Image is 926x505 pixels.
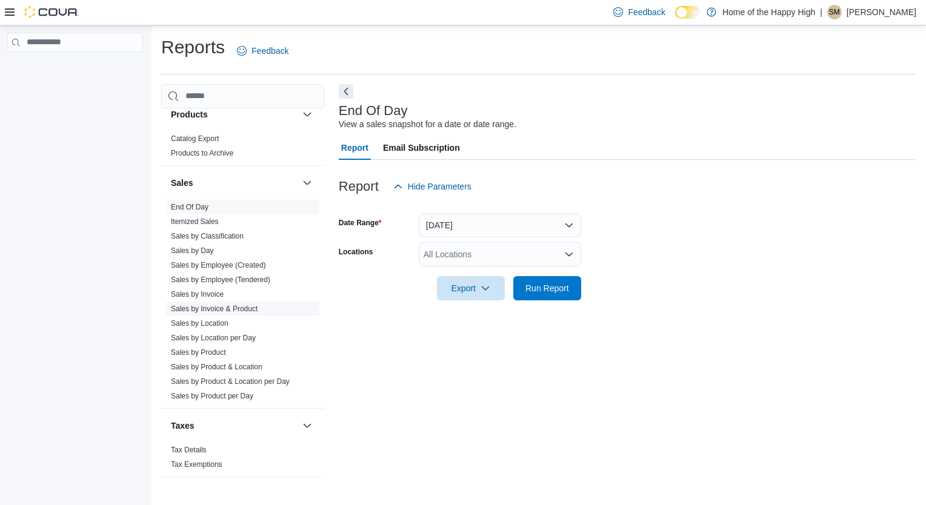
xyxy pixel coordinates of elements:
[339,179,379,194] h3: Report
[339,84,353,99] button: Next
[437,276,505,300] button: Export
[171,177,298,189] button: Sales
[171,304,258,314] span: Sales by Invoice & Product
[171,148,233,158] span: Products to Archive
[847,5,916,19] p: [PERSON_NAME]
[161,443,324,477] div: Taxes
[339,104,408,118] h3: End Of Day
[171,232,244,240] a: Sales by Classification
[171,348,226,357] a: Sales by Product
[339,247,373,257] label: Locations
[161,200,324,408] div: Sales
[232,39,293,63] a: Feedback
[171,108,208,120] h3: Products
[171,420,298,432] button: Taxes
[339,118,516,131] div: View a sales snapshot for a date or date range.
[829,5,840,19] span: SM
[171,460,222,469] span: Tax Exemptions
[171,446,207,454] a: Tax Details
[7,54,143,84] nav: Complex example
[171,460,222,469] a: Tax Exemptions
[419,213,581,237] button: [DATE]
[171,217,219,226] span: Itemized Sales
[171,305,258,313] a: Sales by Invoice & Product
[171,334,256,342] a: Sales by Location per Day
[171,392,253,400] a: Sales by Product per Day
[383,136,460,160] span: Email Subscription
[171,391,253,401] span: Sales by Product per Day
[171,319,228,328] a: Sales by Location
[408,180,471,193] span: Hide Parameters
[24,6,79,18] img: Cova
[171,246,214,255] a: Sales by Day
[171,202,208,212] span: End Of Day
[171,333,256,343] span: Sales by Location per Day
[161,131,324,165] div: Products
[171,246,214,256] span: Sales by Day
[513,276,581,300] button: Run Report
[171,149,233,157] a: Products to Archive
[171,261,266,269] a: Sales by Employee (Created)
[525,282,569,294] span: Run Report
[675,6,701,19] input: Dark Mode
[171,203,208,211] a: End Of Day
[171,290,224,299] a: Sales by Invoice
[251,45,288,57] span: Feedback
[444,276,498,300] span: Export
[628,6,665,18] span: Feedback
[171,377,290,386] span: Sales by Product & Location per Day
[341,136,368,160] span: Report
[722,5,815,19] p: Home of the Happy High
[171,217,219,226] a: Itemized Sales
[300,107,315,122] button: Products
[171,177,193,189] h3: Sales
[171,134,219,143] a: Catalog Export
[564,249,574,259] button: Open list of options
[171,134,219,144] span: Catalog Export
[339,218,382,228] label: Date Range
[171,445,207,455] span: Tax Details
[300,418,315,433] button: Taxes
[820,5,822,19] p: |
[171,108,298,120] button: Products
[171,377,290,386] a: Sales by Product & Location per Day
[171,275,270,285] span: Sales by Employee (Tendered)
[171,362,262,372] span: Sales by Product & Location
[161,35,225,59] h1: Reports
[300,176,315,190] button: Sales
[171,420,195,432] h3: Taxes
[827,5,842,19] div: Stephen MacInnis
[171,363,262,371] a: Sales by Product & Location
[171,231,244,241] span: Sales by Classification
[171,276,270,284] a: Sales by Employee (Tendered)
[388,174,476,199] button: Hide Parameters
